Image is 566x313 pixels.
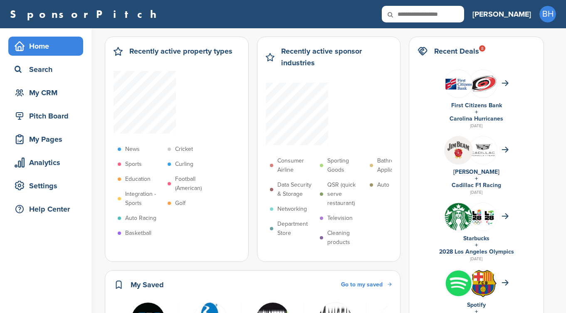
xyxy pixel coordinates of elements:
p: Football (American) [175,175,213,193]
img: Open uri20141112 50798 1m0bak2 [445,203,472,231]
a: Settings [8,176,83,195]
img: Fcgoatp8 400x400 [469,136,497,164]
a: Search [8,60,83,79]
p: Basketball [125,229,151,238]
div: Help Center [12,202,83,217]
p: Sports [125,160,142,169]
span: BH [539,6,556,22]
a: [PERSON_NAME] [453,168,499,175]
a: Starbucks [463,235,489,242]
a: Spotify [467,301,486,308]
p: QSR (quick serve restaurant) [327,180,366,208]
a: Go to my saved [341,280,392,289]
div: Home [12,39,83,54]
p: Golf [175,199,185,208]
div: [DATE] [418,189,535,196]
p: Curling [175,160,193,169]
a: Analytics [8,153,83,172]
a: First Citizens Bank [451,102,502,109]
p: Auto Racing [125,214,156,223]
a: SponsorPitch [10,9,162,20]
p: Integration - Sports [125,190,163,208]
p: Cricket [175,145,193,154]
a: Cadillac F1 Racing [452,182,501,189]
div: Pitch Board [12,108,83,123]
p: Sporting Goods [327,156,366,175]
a: Home [8,37,83,56]
a: + [475,242,478,249]
h2: My Saved [131,279,164,291]
div: Settings [12,178,83,193]
a: My CRM [8,83,83,102]
a: + [475,108,478,116]
div: My Pages [12,132,83,147]
p: News [125,145,140,154]
div: Analytics [12,155,83,170]
p: Networking [277,205,307,214]
div: [DATE] [418,122,535,130]
p: Education [125,175,151,184]
div: Search [12,62,83,77]
img: Open uri20141112 64162 1yeofb6?1415809477 [469,269,497,298]
div: 8 [479,45,485,52]
img: Open uri20141112 50798 148hg1y [445,74,472,93]
a: [PERSON_NAME] [472,5,531,23]
a: My Pages [8,130,83,149]
a: Carolina Hurricanes [450,115,503,122]
h2: Recently active sponsor industries [281,45,392,69]
p: Data Security & Storage [277,180,316,199]
h3: [PERSON_NAME] [472,8,531,20]
img: Csrq75nh 400x400 [469,203,497,231]
img: Open uri20141112 64162 1shn62e?1415805732 [469,75,497,92]
a: Help Center [8,200,83,219]
h2: Recently active property types [129,45,232,57]
p: Bathroom Appliances [377,156,415,175]
p: Auto [377,180,389,190]
span: Go to my saved [341,281,383,288]
div: [DATE] [418,255,535,263]
a: + [475,175,478,182]
p: Consumer Airline [277,156,316,175]
a: Pitch Board [8,106,83,126]
img: Jyyddrmw 400x400 [445,136,472,164]
p: Cleaning products [327,229,366,247]
a: 2028 Los Angeles Olympics [439,248,514,255]
h2: Recent Deals [434,45,479,57]
p: Television [327,214,353,223]
div: My CRM [12,85,83,100]
p: Department Store [277,219,316,238]
img: Vrpucdn2 400x400 [445,269,472,297]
